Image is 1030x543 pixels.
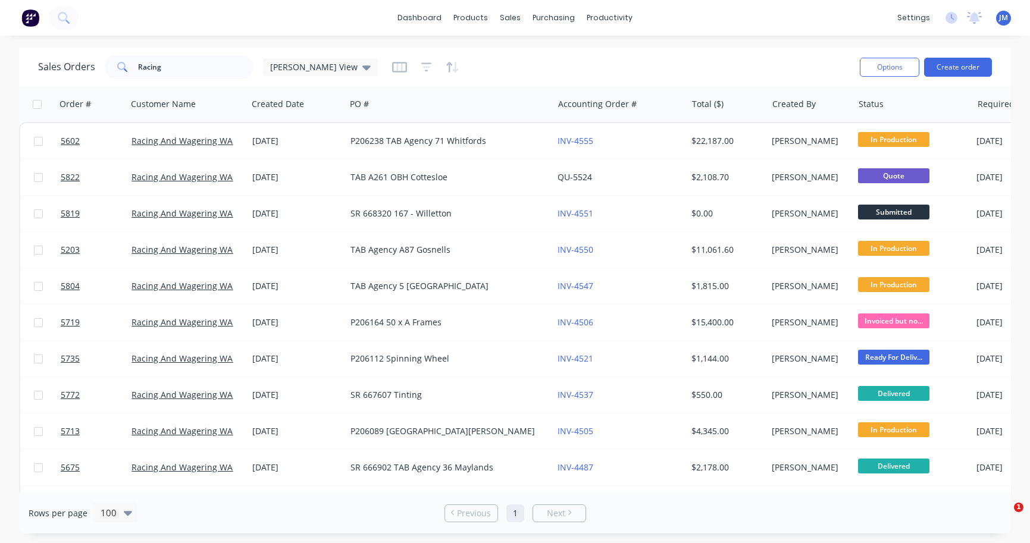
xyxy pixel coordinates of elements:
div: P206112 Spinning Wheel [350,353,539,365]
span: 5602 [61,135,80,147]
a: Racing And Wagering WA [132,462,233,473]
div: SR 667607 Tinting [350,389,539,401]
a: dashboard [392,9,447,27]
span: 5735 [61,353,80,365]
div: [PERSON_NAME] [772,135,845,147]
a: INV-4506 [558,316,593,328]
div: [PERSON_NAME] [772,244,845,256]
span: Quote [858,168,929,183]
span: In Production [858,132,929,147]
span: 5719 [61,316,80,328]
div: [DATE] [252,244,341,256]
a: Racing And Wagering WA [132,244,233,255]
a: 5203 [61,232,132,268]
button: Options [860,58,919,77]
div: $11,061.60 [691,244,759,256]
div: settings [891,9,936,27]
a: 5819 [61,196,132,231]
div: Accounting Order # [558,98,637,110]
span: 5819 [61,208,80,219]
div: productivity [581,9,638,27]
div: [PERSON_NAME] [772,462,845,473]
div: SR 666902 TAB Agency 36 Maylands [350,462,539,473]
div: Status [859,98,884,110]
span: 5675 [61,462,80,473]
span: 5804 [61,280,80,292]
a: 5719 [61,305,132,340]
div: [PERSON_NAME] [772,425,845,437]
div: Total ($) [692,98,724,110]
div: products [447,9,494,27]
span: Next [547,507,565,519]
div: [PERSON_NAME] [772,171,845,183]
span: Previous [457,507,491,519]
span: 1 [1014,503,1023,512]
a: INV-4550 [558,244,593,255]
div: $22,187.00 [691,135,759,147]
a: 5822 [61,159,132,195]
ul: Pagination [440,504,591,522]
div: Created By [772,98,816,110]
span: Delivered [858,459,929,473]
span: JM [999,12,1008,23]
a: 5735 [61,341,132,376]
span: In Production [858,422,929,437]
input: Search... [138,55,254,79]
div: TAB Agency 5 [GEOGRAPHIC_DATA] [350,280,539,292]
a: Page 1 is your current page [506,504,524,522]
span: 5772 [61,389,80,401]
a: INV-4505 [558,425,593,437]
div: [DATE] [252,462,341,473]
div: [DATE] [252,280,341,292]
span: In Production [858,241,929,256]
div: $2,178.00 [691,462,759,473]
span: Delivered [858,386,929,401]
a: INV-4487 [558,462,593,473]
img: Factory [21,9,39,27]
a: Next page [533,507,586,519]
div: [PERSON_NAME] [772,208,845,219]
a: 5675 [61,450,132,485]
a: Racing And Wagering WA [132,208,233,219]
a: 5639 [61,486,132,522]
span: Submitted [858,205,929,219]
a: Racing And Wagering WA [132,389,233,400]
div: $2,108.70 [691,171,759,183]
a: 5713 [61,413,132,449]
a: INV-4521 [558,353,593,364]
a: QU-5524 [558,171,592,183]
div: Customer Name [131,98,196,110]
div: Order # [60,98,91,110]
div: [PERSON_NAME] [772,389,845,401]
div: P206238 TAB Agency 71 Whitfords [350,135,539,147]
a: INV-4547 [558,280,593,291]
div: [DATE] [252,316,341,328]
div: $0.00 [691,208,759,219]
div: [DATE] [252,171,341,183]
span: In Production [858,277,929,292]
a: INV-4537 [558,389,593,400]
div: [PERSON_NAME] [772,280,845,292]
div: P206164 50 x A Frames [350,316,539,328]
a: Racing And Wagering WA [132,135,233,146]
div: P206089 [GEOGRAPHIC_DATA][PERSON_NAME] [350,425,539,437]
a: INV-4551 [558,208,593,219]
div: [PERSON_NAME] [772,316,845,328]
a: 5602 [61,123,132,159]
span: 5713 [61,425,80,437]
div: purchasing [527,9,581,27]
div: [DATE] [252,135,341,147]
div: $4,345.00 [691,425,759,437]
a: INV-4555 [558,135,593,146]
a: Racing And Wagering WA [132,425,233,437]
iframe: Intercom live chat [990,503,1018,531]
div: [DATE] [252,208,341,219]
span: 5203 [61,244,80,256]
div: $550.00 [691,389,759,401]
div: $15,400.00 [691,316,759,328]
div: PO # [350,98,369,110]
a: Racing And Wagering WA [132,316,233,328]
div: sales [494,9,527,27]
span: Invoiced but no... [858,313,929,328]
a: 5772 [61,377,132,413]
